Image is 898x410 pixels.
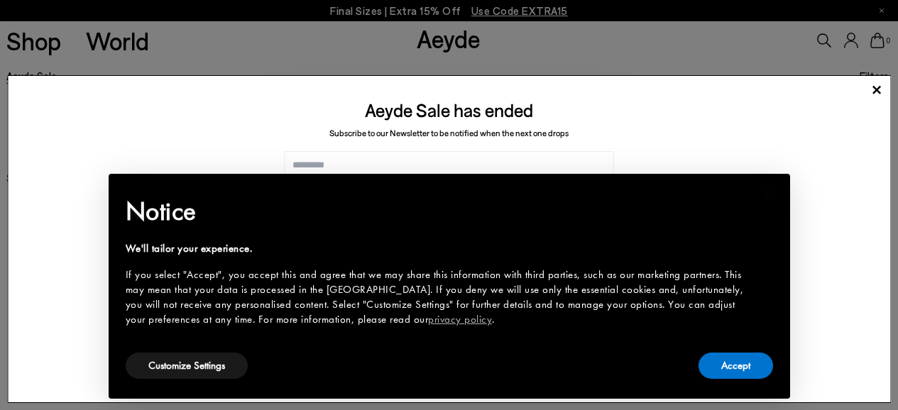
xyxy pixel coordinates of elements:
[126,193,750,230] h2: Notice
[126,267,750,327] div: If you select "Accept", you accept this and agree that we may share this information with third p...
[329,128,569,138] span: Subscribe to our Newsletter to be notified when the next one drops
[750,178,784,212] button: Close this notice
[762,184,772,206] span: ×
[428,312,492,326] a: privacy policy
[699,353,773,379] button: Accept
[126,241,750,256] div: We'll tailor your experience.
[365,99,533,121] span: Aeyde Sale has ended
[126,353,248,379] button: Customize Settings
